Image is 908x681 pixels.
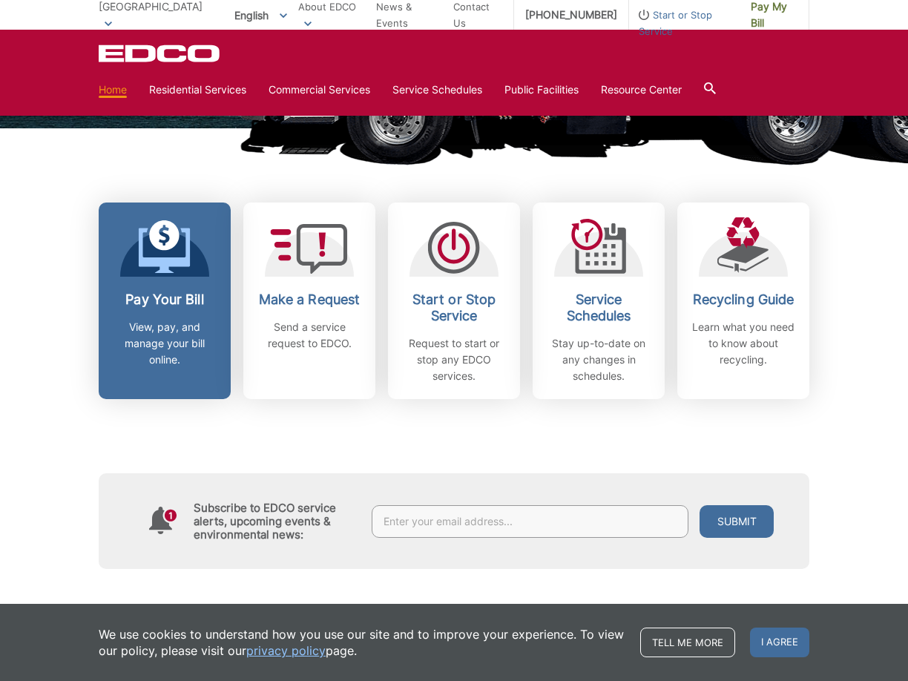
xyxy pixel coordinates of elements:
a: Public Facilities [504,82,579,98]
h4: Subscribe to EDCO service alerts, upcoming events & environmental news: [194,501,357,542]
p: Request to start or stop any EDCO services. [399,335,509,384]
h2: Recycling Guide [688,292,798,308]
a: Tell me more [640,628,735,657]
a: Commercial Services [269,82,370,98]
a: Service Schedules [392,82,482,98]
p: Send a service request to EDCO. [254,319,364,352]
p: View, pay, and manage your bill online. [110,319,220,368]
p: Learn what you need to know about recycling. [688,319,798,368]
a: Recycling Guide Learn what you need to know about recycling. [677,203,809,399]
a: privacy policy [246,642,326,659]
a: Service Schedules Stay up-to-date on any changes in schedules. [533,203,665,399]
span: I agree [750,628,809,657]
a: Make a Request Send a service request to EDCO. [243,203,375,399]
h2: Service Schedules [544,292,654,324]
a: Home [99,82,127,98]
button: Submit [700,505,774,538]
h2: Make a Request [254,292,364,308]
h2: Pay Your Bill [110,292,220,308]
p: We use cookies to understand how you use our site and to improve your experience. To view our pol... [99,626,625,659]
input: Enter your email address... [372,505,688,538]
a: Resource Center [601,82,682,98]
a: EDCD logo. Return to the homepage. [99,45,222,62]
a: Residential Services [149,82,246,98]
a: Pay Your Bill View, pay, and manage your bill online. [99,203,231,399]
h2: Start or Stop Service [399,292,509,324]
span: English [223,3,298,27]
p: Stay up-to-date on any changes in schedules. [544,335,654,384]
